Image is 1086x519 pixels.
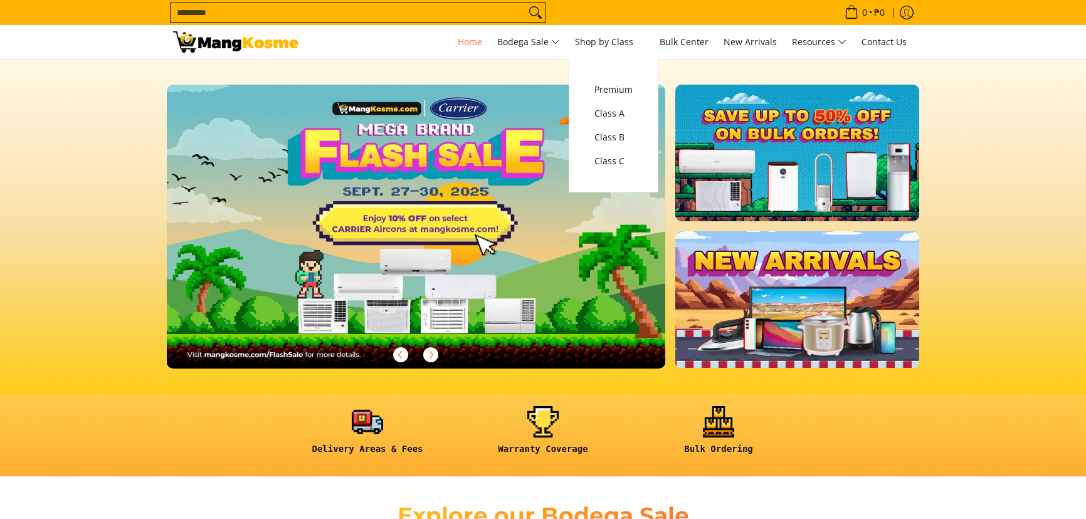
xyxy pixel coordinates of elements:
span: • [841,6,888,19]
button: Next [417,341,445,369]
a: Premium [588,78,639,102]
a: <h6><strong>Warranty Coverage</strong></h6> [461,406,625,464]
span: Class A [594,106,633,122]
a: Home [451,25,488,59]
span: Class B [594,130,633,145]
span: ₱0 [872,8,887,17]
button: Search [525,3,546,22]
span: Bulk Center [660,36,709,48]
span: Home [458,36,482,48]
span: New Arrivals [724,36,777,48]
span: Contact Us [862,36,907,48]
a: <h6><strong>Delivery Areas & Fees</strong></h6> [286,406,449,464]
button: Previous [387,341,414,369]
a: Contact Us [855,25,913,59]
span: Bodega Sale [497,34,560,50]
span: Class C [594,154,633,169]
img: 092325 mk eom flash sale 1510x861 no dti [167,85,665,369]
span: 0 [860,8,869,17]
img: NEW_ARRIVAL.webp [675,231,919,368]
a: Class B [588,125,639,149]
a: Bulk Center [653,25,715,59]
a: Class A [588,102,639,125]
a: Resources [786,25,853,59]
nav: Main Menu [311,25,913,59]
a: <h6><strong>Bulk Ordering</strong></h6> [637,406,800,464]
span: Shop by Class [575,34,645,50]
a: Class C [588,149,639,173]
a: New Arrivals [717,25,783,59]
a: Bodega Sale [491,25,566,59]
span: Premium [594,82,633,98]
a: Shop by Class [569,25,651,59]
span: Resources [792,34,846,50]
img: BULK.webp [675,85,919,221]
img: Mang Kosme: Your Home Appliances Warehouse Sale Partner! [173,31,298,53]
